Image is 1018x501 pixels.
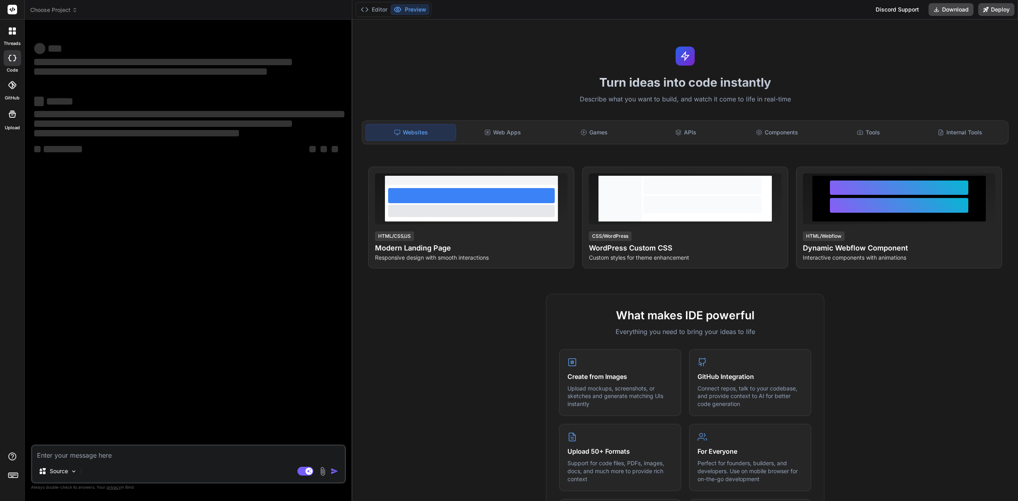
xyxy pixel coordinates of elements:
[871,3,924,16] div: Discord Support
[375,254,567,262] p: Responsive design with smooth interactions
[589,231,631,241] div: CSS/WordPress
[357,4,390,15] button: Editor
[803,254,995,262] p: Interactive components with animations
[697,372,803,381] h4: GitHub Integration
[44,146,82,152] span: ‌
[50,467,68,475] p: Source
[34,146,41,152] span: ‌
[34,43,45,54] span: ‌
[30,6,78,14] span: Choose Project
[375,231,414,241] div: HTML/CSS/JS
[34,120,292,127] span: ‌
[803,243,995,254] h4: Dynamic Webflow Component
[321,146,327,152] span: ‌
[824,124,913,141] div: Tools
[559,327,811,336] p: Everything you need to bring your ideas to life
[5,124,20,131] label: Upload
[803,231,845,241] div: HTML/Webflow
[34,97,44,106] span: ‌
[31,484,346,491] p: Always double-check its answers. Your in Bind
[5,95,19,101] label: GitHub
[978,3,1014,16] button: Deploy
[34,130,239,136] span: ‌
[34,68,267,75] span: ‌
[47,98,72,105] span: ‌
[732,124,822,141] div: Components
[697,459,803,483] p: Perfect for founders, builders, and developers. Use on mobile browser for on-the-go development
[7,67,18,74] label: code
[49,45,61,52] span: ‌
[567,372,673,381] h4: Create from Images
[559,307,811,324] h2: What makes IDE powerful
[357,94,1013,105] p: Describe what you want to build, and watch it come to life in real-time
[567,384,673,408] p: Upload mockups, screenshots, or sketches and generate matching UIs instantly
[641,124,730,141] div: APIs
[458,124,548,141] div: Web Apps
[70,468,77,475] img: Pick Models
[567,447,673,456] h4: Upload 50+ Formats
[929,3,973,16] button: Download
[34,59,292,65] span: ‌
[697,447,803,456] h4: For Everyone
[107,485,121,489] span: privacy
[589,254,781,262] p: Custom styles for theme enhancement
[697,384,803,408] p: Connect repos, talk to your codebase, and provide context to AI for better code generation
[357,75,1013,89] h1: Turn ideas into code instantly
[318,467,327,476] img: attachment
[915,124,1005,141] div: Internal Tools
[375,243,567,254] h4: Modern Landing Page
[34,111,344,117] span: ‌
[390,4,429,15] button: Preview
[549,124,639,141] div: Games
[567,459,673,483] p: Support for code files, PDFs, images, docs, and much more to provide rich context
[589,243,781,254] h4: WordPress Custom CSS
[4,40,21,47] label: threads
[330,467,338,475] img: icon
[365,124,456,141] div: Websites
[332,146,338,152] span: ‌
[309,146,316,152] span: ‌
